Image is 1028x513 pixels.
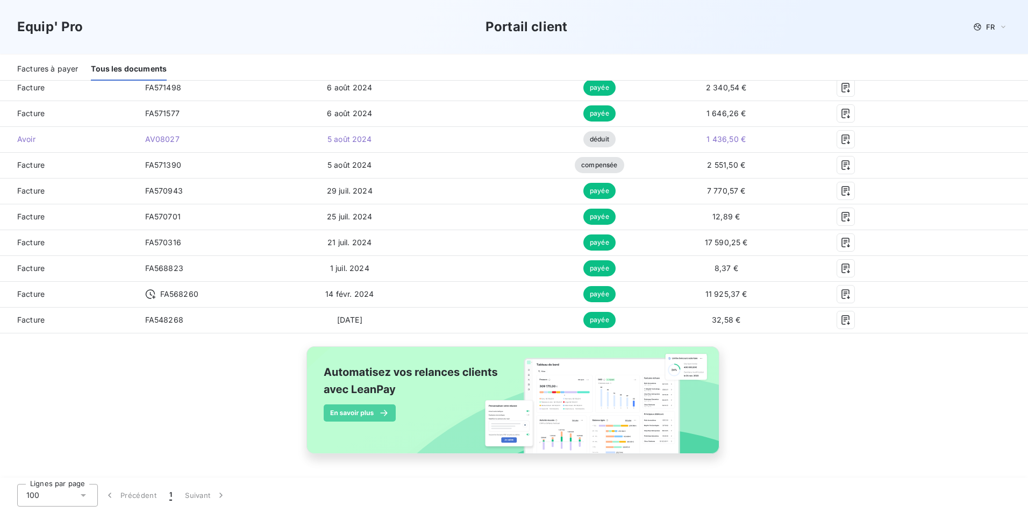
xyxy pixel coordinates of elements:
span: 7 770,57 € [707,186,746,195]
span: FA568260 [160,289,198,300]
span: 14 févr. 2024 [325,289,374,298]
span: 6 août 2024 [327,83,372,92]
span: [DATE] [337,315,362,324]
span: payée [583,234,616,251]
span: Facture [9,82,128,93]
span: Avoir [9,134,128,145]
div: Tous les documents [91,58,167,81]
span: 29 juil. 2024 [327,186,373,195]
span: Facture [9,160,128,170]
span: 1 [169,490,172,501]
span: 21 juil. 2024 [327,238,372,247]
button: 1 [163,484,179,507]
span: 5 août 2024 [327,134,372,144]
span: payée [583,80,616,96]
span: FR [986,23,995,31]
img: banner [297,340,731,472]
span: 1 juil. 2024 [330,263,369,273]
span: Facture [9,289,128,300]
span: Facture [9,211,128,222]
span: 100 [26,490,39,501]
span: FA548268 [145,315,183,324]
span: FA570316 [145,238,181,247]
button: Précédent [98,484,163,507]
span: déduit [583,131,616,147]
span: AV08027 [145,134,180,144]
span: payée [583,312,616,328]
span: FA570943 [145,186,183,195]
span: 1 646,26 € [706,109,746,118]
button: Suivant [179,484,233,507]
span: FA571498 [145,83,181,92]
span: 17 590,25 € [705,238,748,247]
span: FA571390 [145,160,181,169]
span: FA568823 [145,263,183,273]
span: 11 925,37 € [705,289,747,298]
span: 8,37 € [715,263,738,273]
h3: Portail client [486,17,567,37]
span: Facture [9,315,128,325]
span: 25 juil. 2024 [327,212,372,221]
span: compensée [575,157,624,173]
span: 32,58 € [712,315,740,324]
span: 1 436,50 € [706,134,746,144]
span: 6 août 2024 [327,109,372,118]
span: Facture [9,263,128,274]
span: FA570701 [145,212,181,221]
span: payée [583,286,616,302]
span: Facture [9,186,128,196]
div: Factures à payer [17,58,78,81]
span: payée [583,260,616,276]
span: 12,89 € [712,212,740,221]
span: 2 340,54 € [706,83,747,92]
h3: Equip' Pro [17,17,83,37]
span: payée [583,209,616,225]
span: payée [583,105,616,122]
span: 5 août 2024 [327,160,372,169]
span: Facture [9,237,128,248]
span: payée [583,183,616,199]
span: FA571577 [145,109,180,118]
span: Facture [9,108,128,119]
span: 2 551,50 € [707,160,745,169]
